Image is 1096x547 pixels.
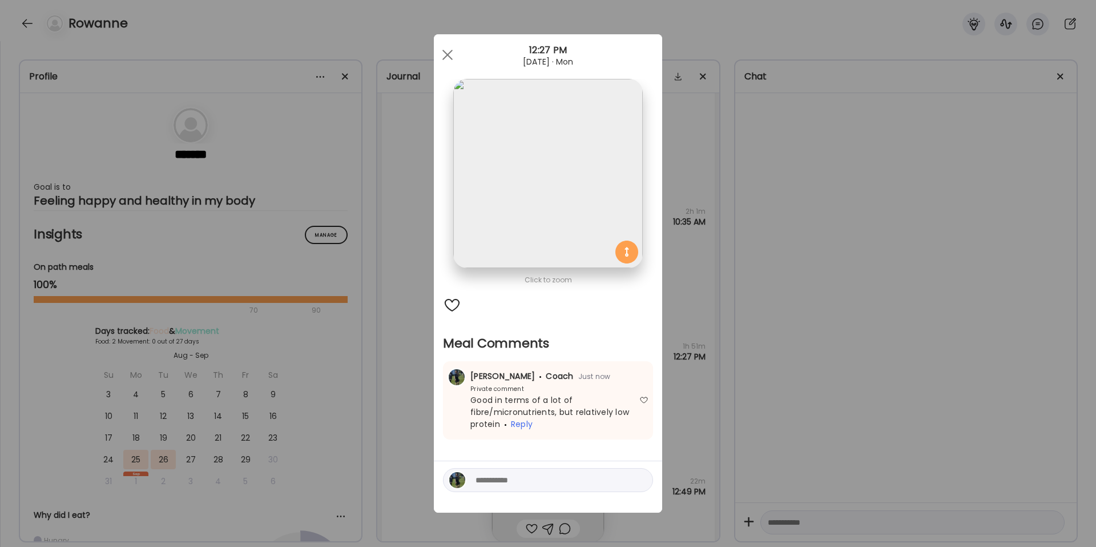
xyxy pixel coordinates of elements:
[443,335,653,352] h2: Meal Comments
[434,43,662,57] div: 12:27 PM
[574,372,611,381] span: Just now
[449,369,465,385] img: avatars%2FAcOY17R2Z8UAx8UQIoFDsdTHZZ83
[449,472,465,488] img: avatars%2FAcOY17R2Z8UAx8UQIoFDsdTHZZ83
[434,57,662,66] div: [DATE] · Mon
[470,370,574,382] span: [PERSON_NAME] Coach
[448,385,524,393] div: Private comment
[453,79,642,268] img: images%2FXNLRd8P68leDZe4UQ6kHQhXvlWp2%2F5QdRGiqFNWJYTBDrgCgW%2FCkmFvOJihjr2KjrxEYiR_1080
[470,394,629,430] span: Good in terms of a lot of fibre/micronutrients, but relatively low protein
[443,273,653,287] div: Click to zoom
[511,418,533,430] span: Reply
